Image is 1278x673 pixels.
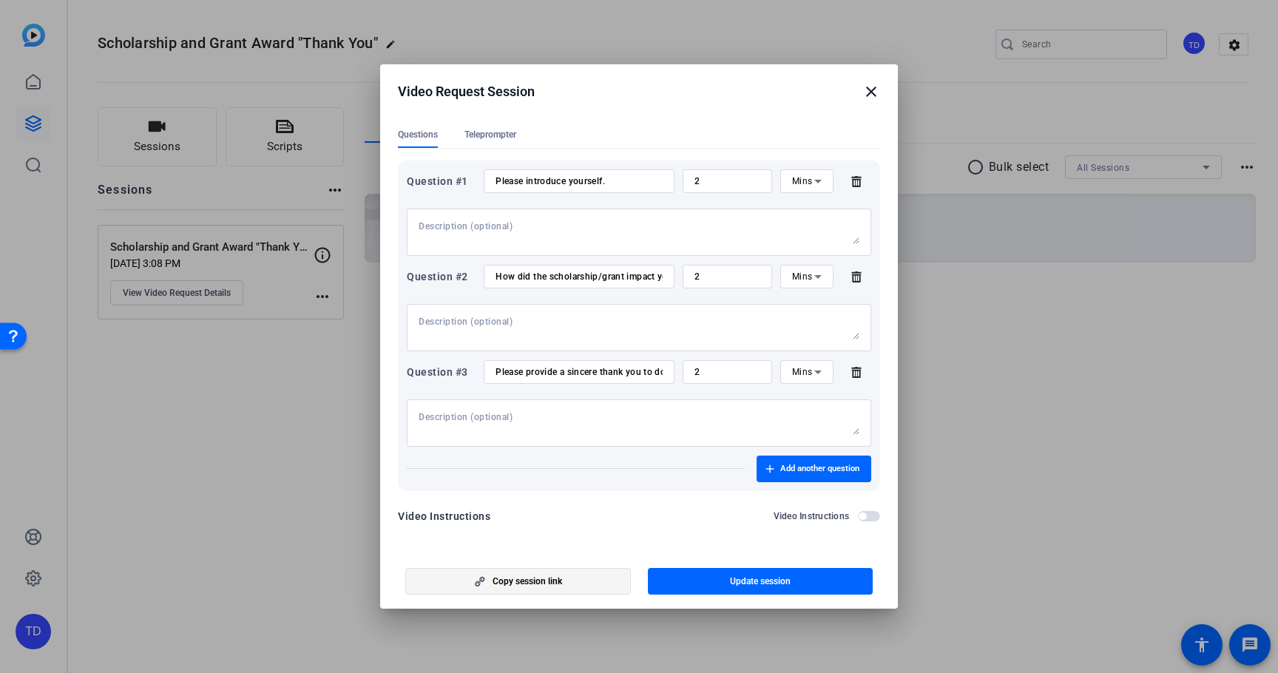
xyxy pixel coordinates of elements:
input: Enter your question here [496,366,663,378]
button: Copy session link [405,568,631,595]
span: Add another question [780,463,859,475]
div: Video Instructions [398,507,490,525]
div: Question #2 [407,268,476,285]
div: Question #1 [407,172,476,190]
input: Time [694,366,760,378]
button: Update session [648,568,873,595]
span: Copy session link [493,575,562,587]
mat-icon: close [862,83,880,101]
button: Add another question [757,456,871,482]
div: Video Request Session [398,83,880,101]
input: Enter your question here [496,271,663,283]
input: Enter your question here [496,175,663,187]
div: Question #3 [407,363,476,381]
input: Time [694,175,760,187]
input: Time [694,271,760,283]
span: Mins [792,271,813,282]
span: Update session [730,575,791,587]
span: Mins [792,176,813,186]
span: Mins [792,367,813,377]
span: Teleprompter [464,129,516,141]
span: Questions [398,129,438,141]
h2: Video Instructions [774,510,850,522]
